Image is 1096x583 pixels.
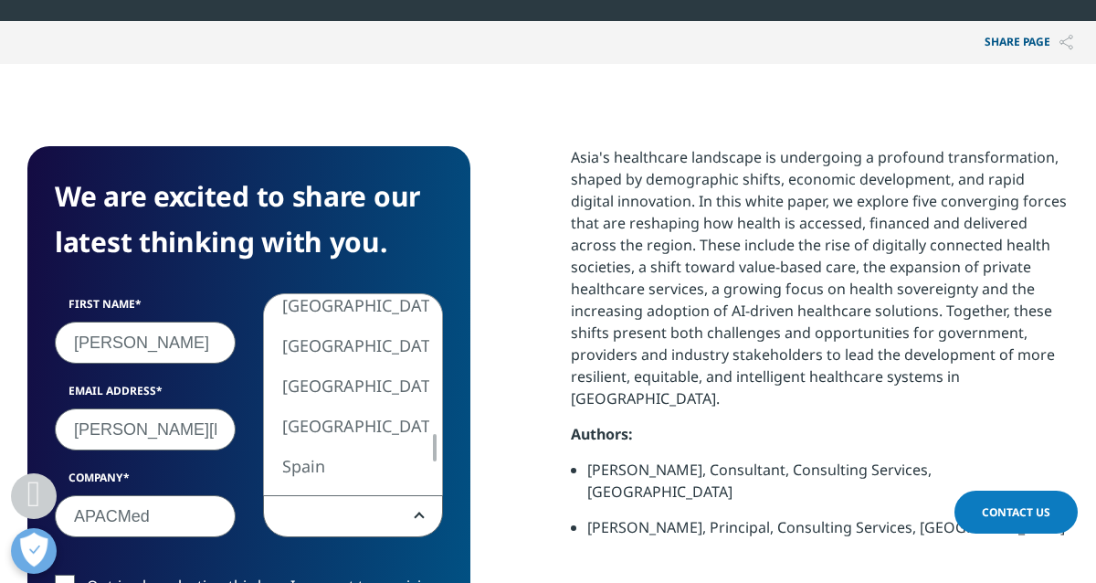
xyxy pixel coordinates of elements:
li: [GEOGRAPHIC_DATA] [264,366,430,406]
li: [PERSON_NAME], Consultant, Consulting Services, [GEOGRAPHIC_DATA] [587,459,1069,516]
span: Contact Us [982,504,1050,520]
li: [GEOGRAPHIC_DATA] [264,285,430,325]
button: Open Preferences [11,528,57,574]
button: Share PAGEShare PAGE [971,21,1087,64]
strong: Authors: [571,424,633,444]
li: [PERSON_NAME], Principal, Consulting Services, [GEOGRAPHIC_DATA] [587,516,1069,552]
li: [GEOGRAPHIC_DATA] [264,486,430,526]
p: Share PAGE [971,21,1087,64]
li: [GEOGRAPHIC_DATA] [264,325,430,366]
a: Contact Us [954,491,1078,534]
li: [GEOGRAPHIC_DATA] [264,406,430,446]
h4: We are excited to share our latest thinking with you. [55,174,443,265]
label: First Name [55,296,236,322]
p: Asia's healthcare landscape is undergoing a profound transformation, shaped by demographic shifts... [571,146,1069,423]
img: Share PAGE [1059,35,1073,50]
label: Email Address [55,383,236,408]
li: Spain [264,446,430,486]
label: Company [55,470,236,495]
